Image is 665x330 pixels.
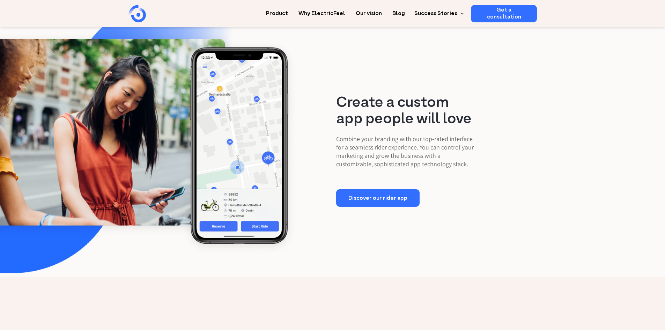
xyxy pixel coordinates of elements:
[471,5,537,22] a: Get a consultation
[619,284,655,320] iframe: Chatbot
[414,9,457,18] div: Success Stories
[336,95,478,128] h3: Create a custom app people will love
[356,5,382,18] a: Our vision
[336,189,420,207] a: Discover our rider app
[392,5,405,18] a: Blog
[336,135,478,168] p: Combine your branding with our top-rated interface for a seamless rider experience. You can contr...
[266,5,288,18] a: Product
[410,5,466,22] div: Success Stories
[26,28,60,41] input: Submit
[298,5,345,18] a: Why ElectricFeel
[128,5,184,22] a: home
